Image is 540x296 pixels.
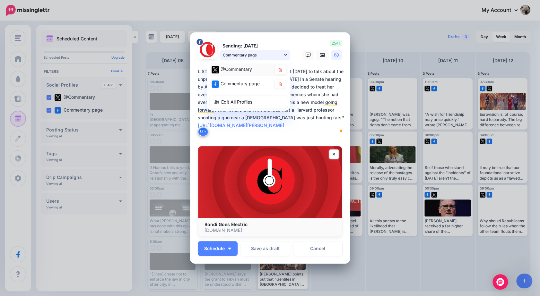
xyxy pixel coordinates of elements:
img: arrow-down-white.png [228,248,231,249]
img: facebook-square.png [212,80,219,88]
div: Open Intercom Messenger [492,274,508,290]
a: Commentary page [220,50,290,60]
span: @Commentary [221,66,252,72]
img: Bondi Goes Electric [198,146,342,218]
a: Cancel [293,241,342,256]
img: 291864331_468958885230530_187971914351797662_n-bsa127305.png [200,42,215,57]
p: Sending: [DATE] [220,42,290,50]
span: Commentary page [221,81,260,86]
b: Bondi Goes Electric [205,222,248,227]
img: twitter-square.png [212,66,219,73]
span: Commentary page [223,52,283,58]
button: Schedule [198,241,238,256]
textarea: To enrich screen reader interactions, please activate Accessibility in Grammarly extension settings [198,68,345,137]
a: Edit All Profiles [210,96,288,108]
span: 2541 [330,40,342,47]
button: Link [198,127,208,136]
p: [DOMAIN_NAME] [205,227,335,233]
div: LISTEN: [PERSON_NAME] joins the podcast [DATE] to talk about the unprecedented attack-dog perform... [198,68,345,129]
button: Save as draft [241,241,290,256]
span: Schedule [204,246,225,251]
